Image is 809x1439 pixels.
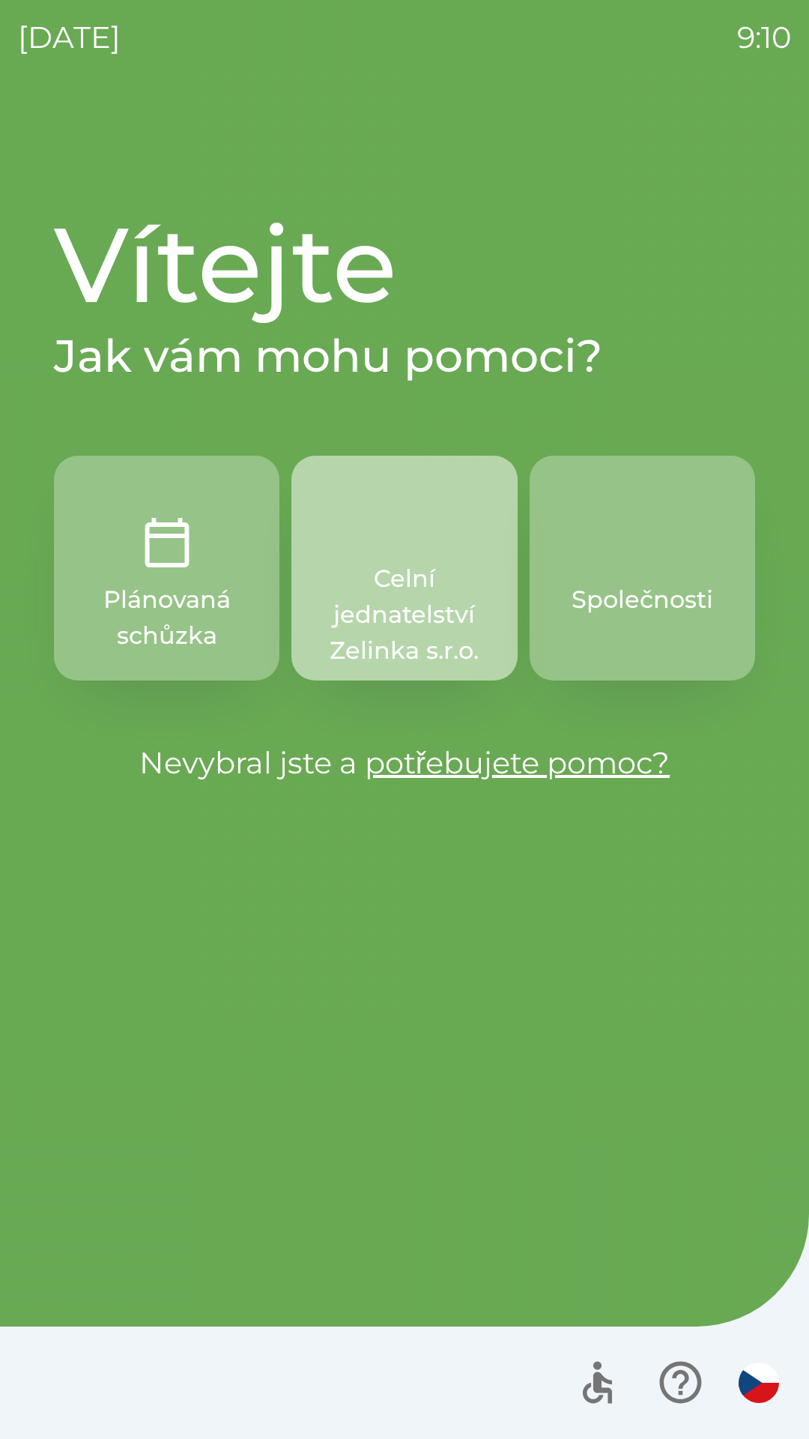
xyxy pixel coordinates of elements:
a: potřebujete pomoc? [365,744,670,781]
img: 58b4041c-2a13-40f9-aad2-b58ace873f8c.png [609,510,675,576]
p: Nevybral jste a [54,740,755,785]
img: Logo [54,105,755,177]
p: 9:10 [737,15,791,60]
button: Celní jednatelství Zelinka s.r.o. [291,456,517,681]
button: Společnosti [530,456,755,681]
p: Plánovaná schůzka [90,582,243,654]
button: Plánovaná schůzka [54,456,279,681]
p: Společnosti [572,582,713,618]
h1: Vítejte [54,201,755,328]
p: Celní jednatelství Zelinka s.r.o. [327,561,481,669]
p: [DATE] [18,15,121,60]
img: 889875ac-0dea-4846-af73-0927569c3e97.png [372,510,437,555]
h2: Jak vám mohu pomoci? [54,328,755,384]
img: cs flag [739,1363,779,1403]
img: 0ea463ad-1074-4378-bee6-aa7a2f5b9440.png [134,510,200,576]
